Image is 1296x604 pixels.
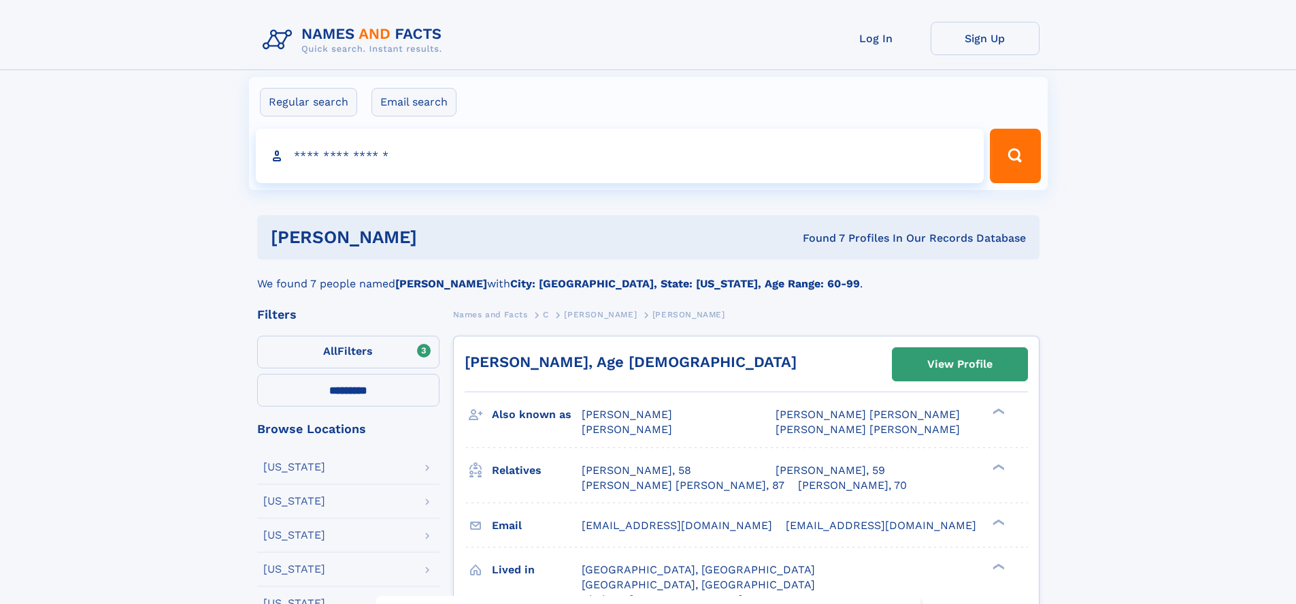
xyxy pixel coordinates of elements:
[990,129,1040,183] button: Search Button
[263,496,325,507] div: [US_STATE]
[395,277,487,290] b: [PERSON_NAME]
[257,22,453,59] img: Logo Names and Facts
[822,22,931,55] a: Log In
[263,564,325,575] div: [US_STATE]
[989,562,1006,571] div: ❯
[931,22,1040,55] a: Sign Up
[257,259,1040,292] div: We found 7 people named with .
[465,353,797,370] a: [PERSON_NAME], Age [DEMOGRAPHIC_DATA]
[263,530,325,541] div: [US_STATE]
[582,563,815,576] span: [GEOGRAPHIC_DATA], [GEOGRAPHIC_DATA]
[582,519,772,532] span: [EMAIL_ADDRESS][DOMAIN_NAME]
[453,306,528,323] a: Names and Facts
[260,88,357,116] label: Regular search
[582,463,691,478] a: [PERSON_NAME], 58
[271,229,610,246] h1: [PERSON_NAME]
[582,423,672,436] span: [PERSON_NAME]
[582,408,672,421] span: [PERSON_NAME]
[776,408,960,421] span: [PERSON_NAME] [PERSON_NAME]
[256,129,984,183] input: search input
[989,518,1006,526] div: ❯
[323,345,337,357] span: All
[257,308,439,321] div: Filters
[582,478,784,493] a: [PERSON_NAME] [PERSON_NAME], 87
[492,403,582,426] h3: Also known as
[257,423,439,435] div: Browse Locations
[582,578,815,591] span: [GEOGRAPHIC_DATA], [GEOGRAPHIC_DATA]
[543,310,549,319] span: C
[893,348,1027,381] a: View Profile
[798,478,907,493] a: [PERSON_NAME], 70
[492,514,582,537] h3: Email
[371,88,456,116] label: Email search
[492,558,582,582] h3: Lived in
[510,277,860,290] b: City: [GEOGRAPHIC_DATA], State: [US_STATE], Age Range: 60-99
[564,306,637,323] a: [PERSON_NAME]
[610,231,1026,246] div: Found 7 Profiles In Our Records Database
[786,519,976,532] span: [EMAIL_ADDRESS][DOMAIN_NAME]
[989,462,1006,471] div: ❯
[257,336,439,368] label: Filters
[543,306,549,323] a: C
[989,407,1006,416] div: ❯
[564,310,637,319] span: [PERSON_NAME]
[776,423,960,436] span: [PERSON_NAME] [PERSON_NAME]
[652,310,725,319] span: [PERSON_NAME]
[263,462,325,473] div: [US_STATE]
[927,349,993,380] div: View Profile
[776,463,885,478] a: [PERSON_NAME], 59
[492,459,582,482] h3: Relatives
